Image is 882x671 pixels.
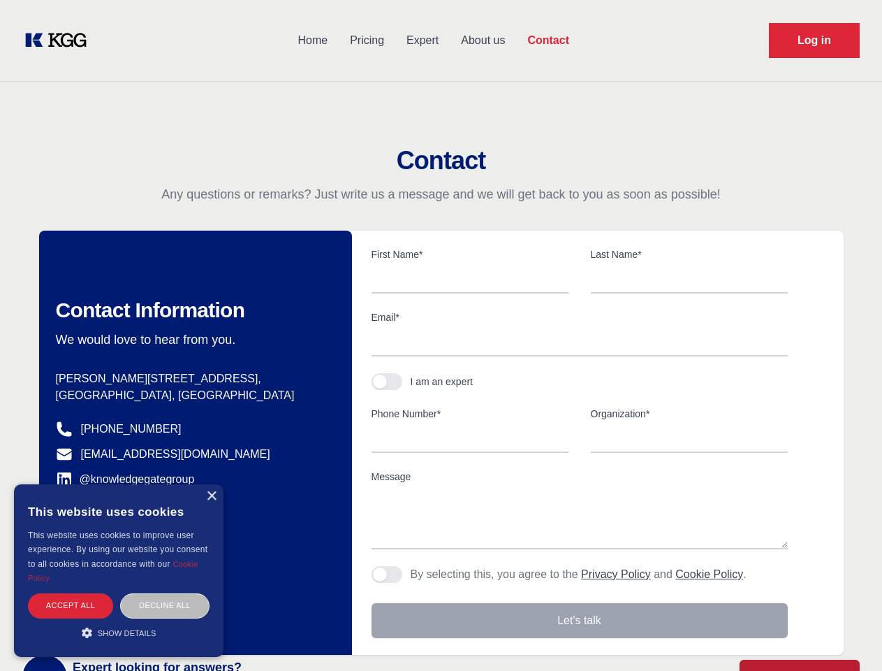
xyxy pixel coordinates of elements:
a: Privacy Policy [581,568,651,580]
label: Email* [372,310,788,324]
label: Organization* [591,407,788,421]
a: Home [286,22,339,59]
div: This website uses cookies [28,495,210,528]
a: Request Demo [769,23,860,58]
a: @knowledgegategroup [56,471,195,488]
p: Any questions or remarks? Just write us a message and we will get back to you as soon as possible! [17,186,865,203]
span: This website uses cookies to improve user experience. By using our website you consent to all coo... [28,531,207,569]
label: First Name* [372,247,568,261]
h2: Contact [17,147,865,175]
a: About us [450,22,516,59]
p: [GEOGRAPHIC_DATA], [GEOGRAPHIC_DATA] [56,387,330,404]
p: We would love to hear from you. [56,331,330,348]
a: [PHONE_NUMBER] [81,421,182,438]
div: I am an expert [411,375,473,389]
a: Expert [395,22,450,59]
p: [PERSON_NAME][STREET_ADDRESS], [56,370,330,387]
a: Contact [516,22,580,59]
button: Let's talk [372,603,788,638]
label: Last Name* [591,247,788,261]
div: Close [206,491,216,502]
p: By selecting this, you agree to the and . [411,566,747,583]
a: Cookie Policy [675,568,743,580]
div: Accept all [28,593,113,618]
div: Decline all [120,593,210,618]
iframe: Chat Widget [812,604,882,671]
div: Show details [28,626,210,640]
label: Phone Number* [372,407,568,421]
a: Cookie Policy [28,560,198,582]
a: KOL Knowledge Platform: Talk to Key External Experts (KEE) [22,29,98,52]
a: [EMAIL_ADDRESS][DOMAIN_NAME] [81,446,270,463]
h2: Contact Information [56,298,330,323]
span: Show details [98,629,156,637]
label: Message [372,470,788,484]
a: Pricing [339,22,395,59]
